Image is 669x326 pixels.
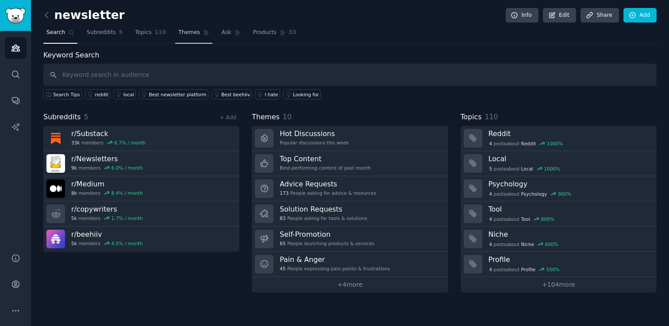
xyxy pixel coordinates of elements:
[71,140,146,146] div: members
[252,112,280,123] span: Themes
[71,179,143,189] h3: r/ Medium
[255,89,280,99] a: I hate
[71,205,143,214] h3: r/ copywriters
[521,216,530,222] span: Tool
[280,215,285,221] span: 83
[84,113,88,121] span: 5
[132,26,169,44] a: Topics110
[488,265,561,273] div: post s about
[46,129,65,148] img: Substack
[461,112,482,123] span: Topics
[558,191,571,197] div: 900 %
[252,126,448,151] a: Hot DiscussionsPopular discussions this week
[111,165,143,171] div: 6.0 % / month
[461,252,657,277] a: Profile4postsaboutProfile550%
[43,126,239,151] a: r/Substack33kmembers6.7% / month
[95,91,108,98] div: reddit
[521,266,536,273] span: Profile
[265,91,278,98] div: I hate
[544,166,560,172] div: 1000 %
[252,201,448,227] a: Solution Requests83People asking for tools & solutions
[252,252,448,277] a: Pain & Anger45People expressing pain points & frustrations
[71,240,143,246] div: members
[222,29,231,37] span: Ask
[484,113,498,121] span: 110
[53,91,80,98] span: Search Tips
[280,205,367,214] h3: Solution Requests
[135,29,151,37] span: Topics
[488,215,555,223] div: post s about
[521,166,533,172] span: Local
[43,227,239,252] a: r/beehiiv5kmembers4.5% / month
[253,29,277,37] span: Products
[280,265,285,272] span: 45
[488,205,650,214] h3: Tool
[461,176,657,201] a: Psychology4postsaboutPsychology900%
[489,140,492,147] span: 4
[581,8,619,23] a: Share
[71,215,77,221] span: 5k
[221,91,250,98] div: Best beehiiv
[71,140,80,146] span: 33k
[46,230,65,248] img: beehiiv
[488,179,650,189] h3: Psychology
[43,89,82,99] button: Search Tips
[252,176,448,201] a: Advice Requests173People asking for advice & resources
[488,165,561,173] div: post s about
[43,51,99,59] label: Keyword Search
[489,191,492,197] span: 4
[149,91,206,98] div: Best newsletter platform
[43,26,77,44] a: Search
[488,190,572,198] div: post s about
[545,241,558,247] div: 600 %
[521,191,547,197] span: Psychology
[280,190,376,196] div: People asking for advice & resources
[139,89,208,99] a: Best newsletter platform
[293,91,319,98] div: Looking for
[489,166,492,172] span: 5
[211,89,252,99] a: Best beehiiv
[280,179,376,189] h3: Advice Requests
[461,151,657,176] a: Local5postsaboutLocal1000%
[489,266,492,273] span: 4
[111,240,143,246] div: 4.5 % / month
[43,64,657,86] input: Keyword search in audience
[252,277,448,292] a: +4more
[521,140,536,147] span: Reddit
[283,113,292,121] span: 10
[280,255,390,264] h3: Pain & Anger
[71,215,143,221] div: members
[46,179,65,198] img: Medium
[85,89,110,99] a: reddit
[71,240,77,246] span: 5k
[46,154,65,173] img: Newsletters
[461,201,657,227] a: Tool4postsaboutTool800%
[488,230,650,239] h3: Niche
[87,29,116,37] span: Subreddits
[46,29,65,37] span: Search
[71,190,77,196] span: 8k
[488,129,650,138] h3: Reddit
[114,140,146,146] div: 6.7 % / month
[71,129,146,138] h3: r/ Substack
[547,140,563,147] div: 1000 %
[280,140,349,146] div: Popular discussions this week
[111,215,143,221] div: 1.7 % / month
[280,240,285,246] span: 65
[506,8,538,23] a: Info
[623,8,657,23] a: Add
[280,129,349,138] h3: Hot Discussions
[71,165,77,171] span: 9k
[280,215,367,221] div: People asking for tools & solutions
[252,151,448,176] a: Top ContentBest-performing content of past month
[521,241,534,247] span: Niche
[71,190,143,196] div: members
[43,151,239,176] a: r/Newsletters9kmembers6.0% / month
[84,26,126,44] a: Subreddits5
[289,29,296,37] span: 33
[119,29,123,37] span: 5
[43,176,239,201] a: r/Medium8kmembers8.4% / month
[541,216,554,222] div: 800 %
[280,265,390,272] div: People expressing pain points & frustrations
[71,154,143,163] h3: r/ Newsletters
